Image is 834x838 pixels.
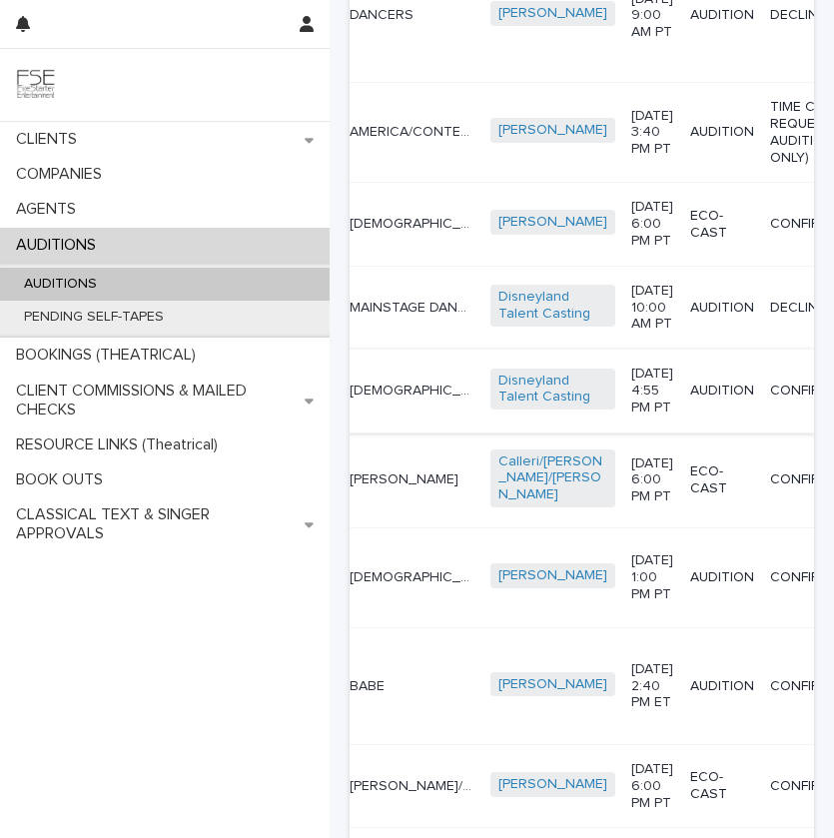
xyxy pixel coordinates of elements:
p: [DATE] 6:00 PM PT [631,455,674,505]
p: [DATE] 10:00 AM PT [631,283,674,333]
a: [PERSON_NAME] [498,676,607,693]
p: [DATE] 4:55 PM PT [631,366,674,416]
p: ECO-CAST [690,208,754,242]
p: CLASSICAL TEXT & SINGER APPROVALS [8,505,305,543]
p: AUDITION [690,7,754,24]
a: [PERSON_NAME] [498,776,607,793]
a: [PERSON_NAME] [498,214,607,231]
p: FEMALE-PRESENTING ROLES [350,379,478,400]
p: AUDITION [690,124,754,141]
p: BOOKINGS (THEATRICAL) [8,346,212,365]
p: FEMALE ENSEMBLE #2/FEMALE ENSEMBLE #3 [350,565,478,586]
p: [PERSON_NAME] [350,467,462,488]
p: ECO-CAST [690,463,754,497]
p: PENDING SELF-TAPES [8,309,180,326]
p: ECO-CAST [690,769,754,803]
p: BABE [350,674,389,695]
p: BOOK OUTS [8,470,119,489]
a: [PERSON_NAME] [498,5,607,22]
p: AGENTS [8,200,92,219]
p: [DATE] 6:00 PM PT [631,199,674,249]
a: [PERSON_NAME] [498,567,607,584]
p: [PERSON_NAME]/ABUELA [350,774,478,795]
p: MAINSTAGE DANCER ROLES [350,296,478,317]
p: RESOURCE LINKS (Theatrical) [8,435,234,454]
img: 9JgRvJ3ETPGCJDhvPVA5 [16,65,56,105]
p: [DATE] 2:40 PM ET [631,661,674,711]
p: AUDITION [690,569,754,586]
p: AUDITION [690,383,754,400]
a: Disneyland Talent Casting [498,289,607,323]
p: AUDITION [690,678,754,695]
p: AMERICA/CONTESTANT #2 (THE RIGHT TO LIFE) [350,120,478,141]
p: DANCERS [350,3,417,24]
a: Disneyland Talent Casting [498,373,607,407]
a: Calleri/[PERSON_NAME]/[PERSON_NAME] [498,453,607,503]
p: AUDITION [690,300,754,317]
p: [DATE] 1:00 PM PT [631,552,674,602]
p: COMPANIES [8,165,118,184]
p: AUDITIONS [8,236,112,255]
a: [PERSON_NAME] [498,122,607,139]
p: FEMALE SWING (MARICA/JAYE/ELLIE/ROSE COVER) [350,212,478,233]
p: [DATE] 6:00 PM PT [631,761,674,811]
p: CLIENT COMMISSIONS & MAILED CHECKS [8,382,305,419]
p: CLIENTS [8,130,93,149]
p: AUDITIONS [8,276,113,293]
p: [DATE] 3:40 PM PT [631,108,674,158]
